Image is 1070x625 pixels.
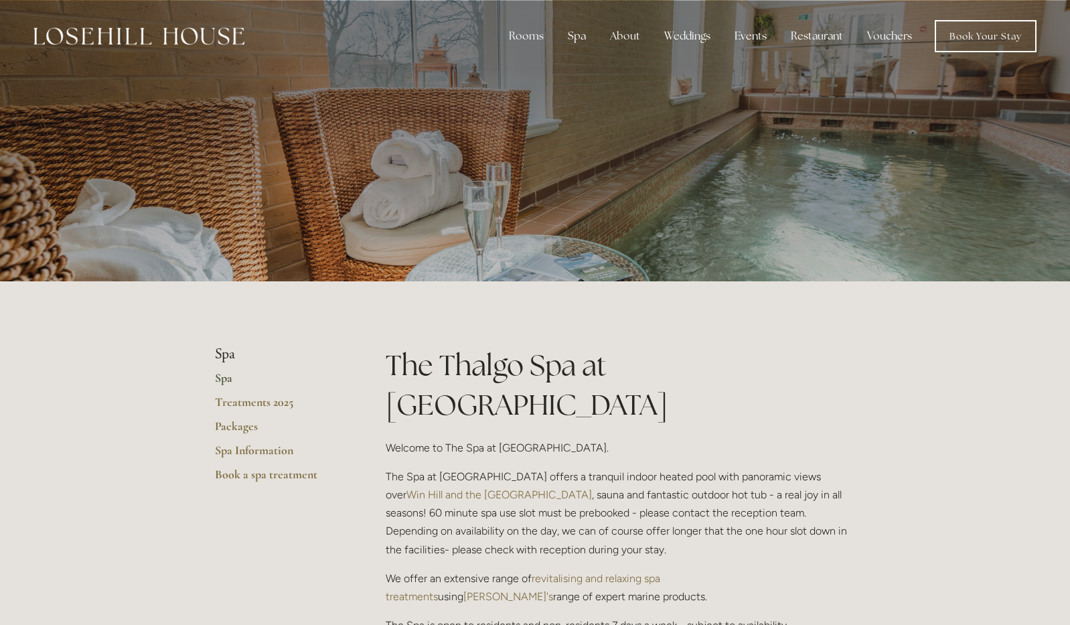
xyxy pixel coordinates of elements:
[498,23,554,50] div: Rooms
[386,468,855,559] p: The Spa at [GEOGRAPHIC_DATA] offers a tranquil indoor heated pool with panoramic views over , sau...
[215,395,343,419] a: Treatments 2025
[935,20,1037,52] a: Book Your Stay
[215,370,343,395] a: Spa
[33,27,244,45] img: Losehill House
[215,346,343,363] li: Spa
[386,439,855,457] p: Welcome to The Spa at [GEOGRAPHIC_DATA].
[386,346,855,425] h1: The Thalgo Spa at [GEOGRAPHIC_DATA]
[654,23,721,50] div: Weddings
[780,23,854,50] div: Restaurant
[386,569,855,606] p: We offer an extensive range of using range of expert marine products.
[215,467,343,491] a: Book a spa treatment
[557,23,597,50] div: Spa
[724,23,777,50] div: Events
[856,23,923,50] a: Vouchers
[599,23,651,50] div: About
[463,590,553,603] a: [PERSON_NAME]'s
[215,419,343,443] a: Packages
[215,443,343,467] a: Spa Information
[406,488,592,501] a: Win Hill and the [GEOGRAPHIC_DATA]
